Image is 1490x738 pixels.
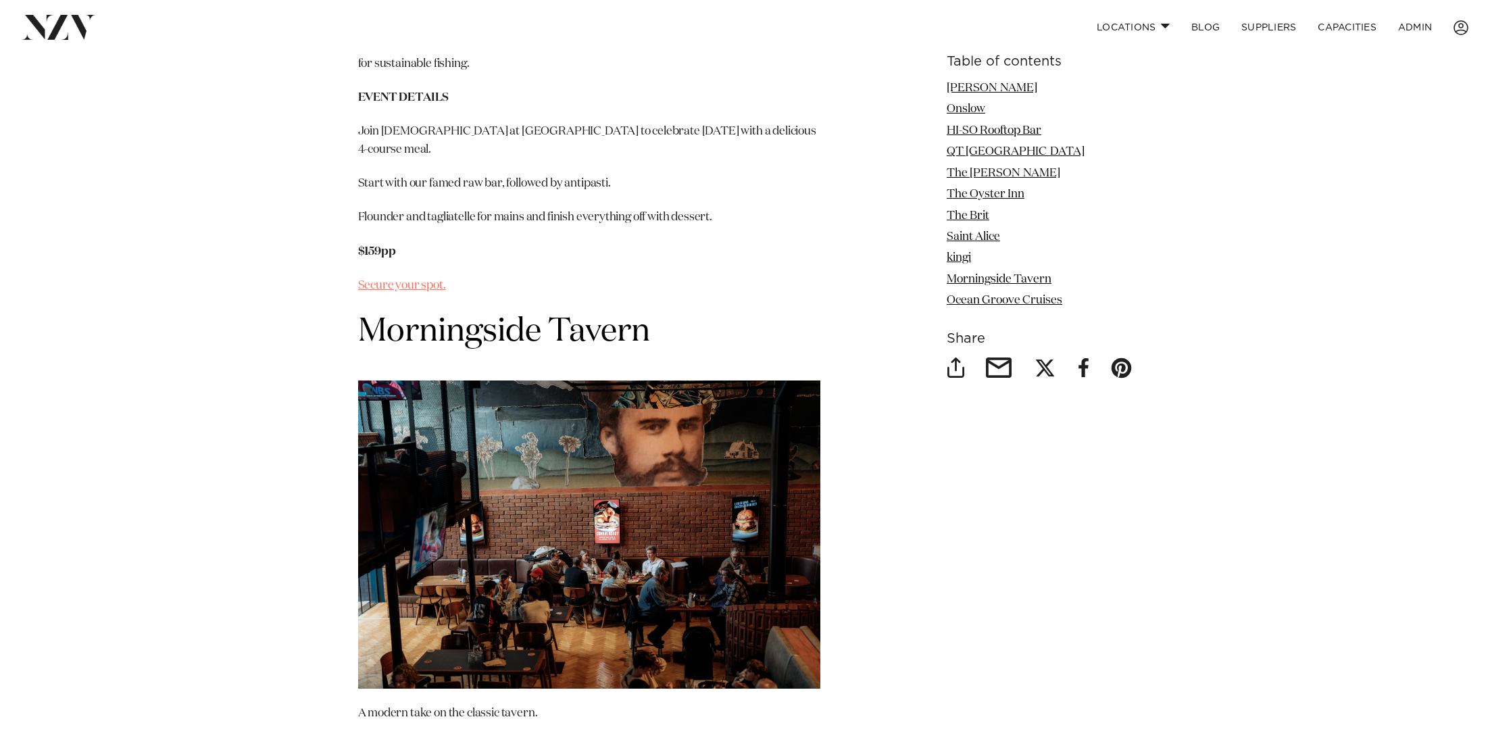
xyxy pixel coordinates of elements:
[1231,13,1307,42] a: SUPPLIERS
[947,274,1051,285] a: Morningside Tavern
[358,209,820,226] p: Flounder and tagliatelle for mains and finish everything off with dessert.
[1387,13,1443,42] a: ADMIN
[358,316,650,348] a: Morningside Tavern
[1307,13,1387,42] a: Capacities
[947,146,1085,157] a: QT [GEOGRAPHIC_DATA]
[358,175,820,193] p: Start with our famed raw bar, followed by antipasti.
[947,55,1133,69] h6: Table of contents
[358,123,820,159] p: Join [DEMOGRAPHIC_DATA] at [GEOGRAPHIC_DATA] to celebrate [DATE] with a delicious 4-course meal.
[947,253,971,264] a: kingi
[947,82,1037,94] a: [PERSON_NAME]
[947,189,1024,200] a: The Oyster Inn
[947,231,1000,243] a: Saint Alice
[947,168,1060,179] a: The [PERSON_NAME]
[358,280,446,291] a: Secure your spot.
[1086,13,1181,42] a: Locations
[947,332,1133,346] h6: Share
[358,92,449,103] strong: EVENT DETAILS
[358,246,396,257] strong: $159pp
[1181,13,1231,42] a: BLOG
[947,103,985,115] a: Onslow
[947,295,1062,306] a: Ocean Groove Cruises
[947,210,989,222] a: The Brit
[947,125,1041,137] a: HI-SO Rooftop Bar
[358,705,820,722] p: A modern take on the classic tavern.
[22,15,95,39] img: nzv-logo.png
